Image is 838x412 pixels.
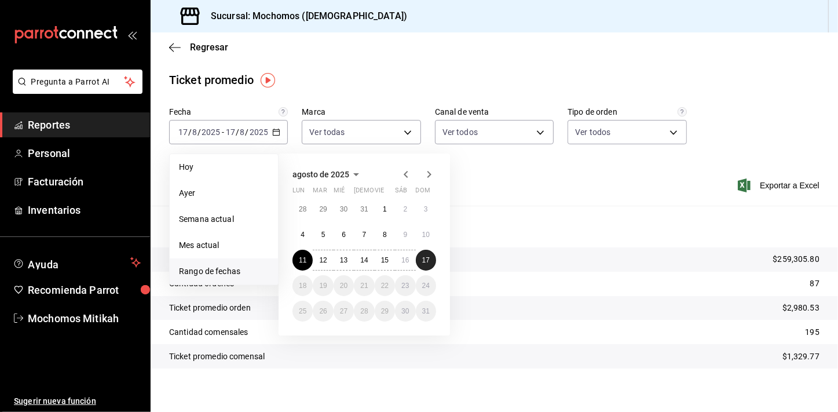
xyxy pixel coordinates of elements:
[299,307,306,315] abbr: 25 de agosto de 2025
[340,205,347,213] abbr: 30 de julio de 2025
[395,224,415,245] button: 9 de agosto de 2025
[435,108,554,116] label: Canal de venta
[403,205,407,213] abbr: 2 de agosto de 2025
[202,9,407,23] h3: Sucursal: Mochomos ([DEMOGRAPHIC_DATA])
[381,282,389,290] abbr: 22 de agosto de 2025
[810,278,819,290] p: 87
[240,127,246,137] input: --
[292,250,313,271] button: 11 de agosto de 2025
[292,199,313,220] button: 28 de julio de 2025
[395,187,407,199] abbr: sábado
[375,224,395,245] button: 8 de agosto de 2025
[169,71,254,89] div: Ticket promedio
[381,307,389,315] abbr: 29 de agosto de 2025
[381,256,389,264] abbr: 15 de agosto de 2025
[222,127,224,137] span: -
[178,127,188,137] input: --
[354,199,374,220] button: 31 de julio de 2025
[422,256,430,264] abbr: 17 de agosto de 2025
[292,170,349,179] span: agosto de 2025
[360,307,368,315] abbr: 28 de agosto de 2025
[179,161,269,173] span: Hoy
[188,127,192,137] span: /
[313,187,327,199] abbr: martes
[360,205,368,213] abbr: 31 de julio de 2025
[360,256,368,264] abbr: 14 de agosto de 2025
[197,127,201,137] span: /
[354,301,374,322] button: 28 de agosto de 2025
[334,301,354,322] button: 27 de agosto de 2025
[334,187,345,199] abbr: miércoles
[14,395,141,407] span: Sugerir nueva función
[375,301,395,322] button: 29 de agosto de 2025
[127,30,137,39] button: open_drawer_menu
[225,127,236,137] input: --
[782,302,819,314] p: $2,980.53
[299,282,306,290] abbr: 18 de agosto de 2025
[354,250,374,271] button: 14 de agosto de 2025
[179,187,269,199] span: Ayer
[422,307,430,315] abbr: 31 de agosto de 2025
[28,202,141,218] span: Inventarios
[806,326,819,338] p: 195
[334,224,354,245] button: 6 de agosto de 2025
[28,256,126,269] span: Ayuda
[678,107,687,116] svg: Todas las órdenes contabilizan 1 comensal a excepción de órdenes de mesa con comensales obligator...
[28,117,141,133] span: Reportes
[416,250,436,271] button: 17 de agosto de 2025
[169,326,248,338] p: Cantidad comensales
[383,231,387,239] abbr: 8 de agosto de 2025
[773,253,819,265] p: $259,305.80
[28,282,141,298] span: Recomienda Parrot
[13,70,142,94] button: Pregunta a Parrot AI
[319,256,327,264] abbr: 12 de agosto de 2025
[354,187,422,199] abbr: jueves
[261,73,275,87] img: Tooltip marker
[302,108,420,116] label: Marca
[375,275,395,296] button: 22 de agosto de 2025
[169,42,228,53] button: Regresar
[395,199,415,220] button: 2 de agosto de 2025
[334,250,354,271] button: 13 de agosto de 2025
[403,231,407,239] abbr: 9 de agosto de 2025
[360,282,368,290] abbr: 21 de agosto de 2025
[319,282,327,290] abbr: 19 de agosto de 2025
[313,224,333,245] button: 5 de agosto de 2025
[340,307,347,315] abbr: 27 de agosto de 2025
[416,199,436,220] button: 3 de agosto de 2025
[28,145,141,161] span: Personal
[740,178,819,192] button: Exportar a Excel
[416,187,430,199] abbr: domingo
[169,302,251,314] p: Ticket promedio orden
[416,224,436,245] button: 10 de agosto de 2025
[179,239,269,251] span: Mes actual
[375,250,395,271] button: 15 de agosto de 2025
[292,187,305,199] abbr: lunes
[301,231,305,239] abbr: 4 de agosto de 2025
[416,301,436,322] button: 31 de agosto de 2025
[340,282,347,290] abbr: 20 de agosto de 2025
[279,107,288,116] svg: Información delimitada a máximo 62 días.
[422,231,430,239] abbr: 10 de agosto de 2025
[321,231,325,239] abbr: 5 de agosto de 2025
[28,174,141,189] span: Facturación
[190,42,228,53] span: Regresar
[401,307,409,315] abbr: 30 de agosto de 2025
[383,205,387,213] abbr: 1 de agosto de 2025
[179,213,269,225] span: Semana actual
[169,351,265,363] p: Ticket promedio comensal
[422,282,430,290] abbr: 24 de agosto de 2025
[334,275,354,296] button: 20 de agosto de 2025
[299,256,306,264] abbr: 11 de agosto de 2025
[319,205,327,213] abbr: 29 de julio de 2025
[313,250,333,271] button: 12 de agosto de 2025
[169,108,288,116] label: Fecha
[28,311,141,326] span: Mochomos Mitikah
[568,108,686,116] label: Tipo de orden
[401,282,409,290] abbr: 23 de agosto de 2025
[401,256,409,264] abbr: 16 de agosto de 2025
[340,256,347,264] abbr: 13 de agosto de 2025
[442,126,478,138] span: Ver todos
[424,205,428,213] abbr: 3 de agosto de 2025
